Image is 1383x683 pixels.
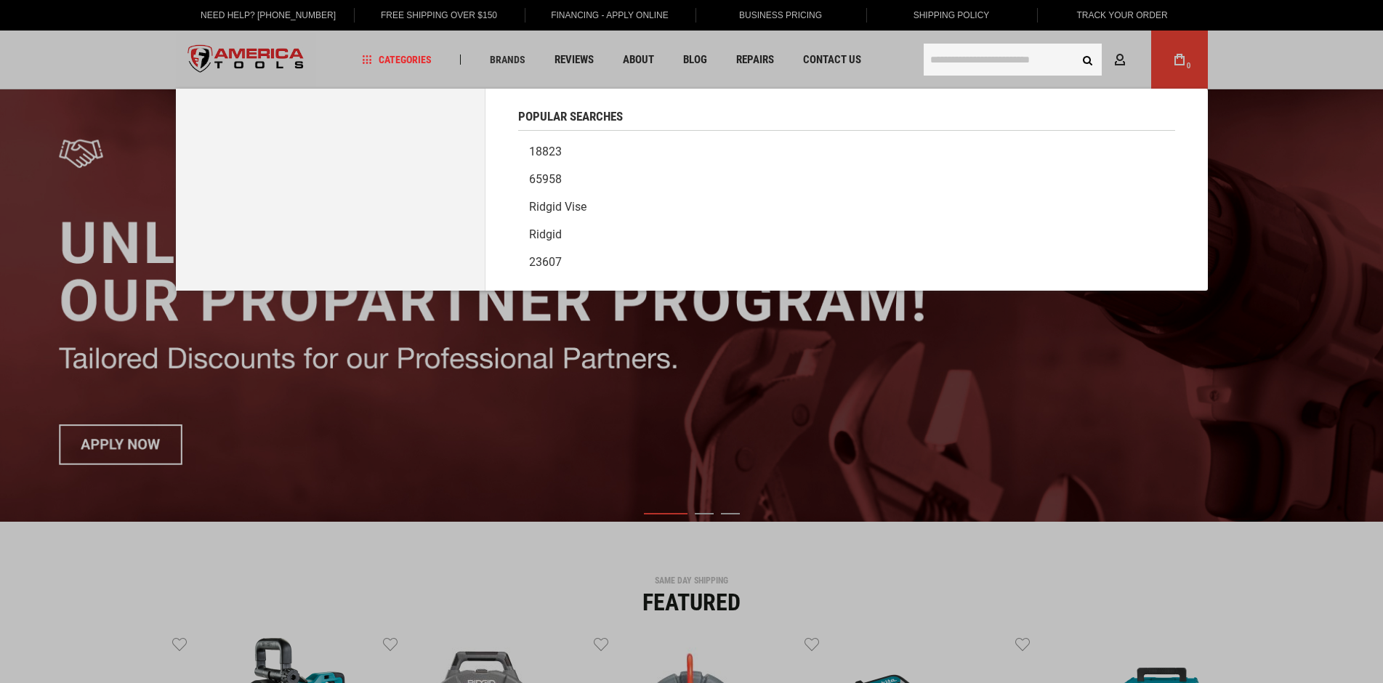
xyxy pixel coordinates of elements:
[1074,46,1102,73] button: Search
[483,50,532,70] a: Brands
[490,54,525,65] span: Brands
[355,50,438,70] a: Categories
[518,110,623,123] span: Popular Searches
[518,138,1175,166] a: 18823
[362,54,432,65] span: Categories
[518,193,1175,221] a: Ridgid vise
[518,221,1175,248] a: Ridgid
[518,166,1175,193] a: 65958
[518,248,1175,276] a: 23607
